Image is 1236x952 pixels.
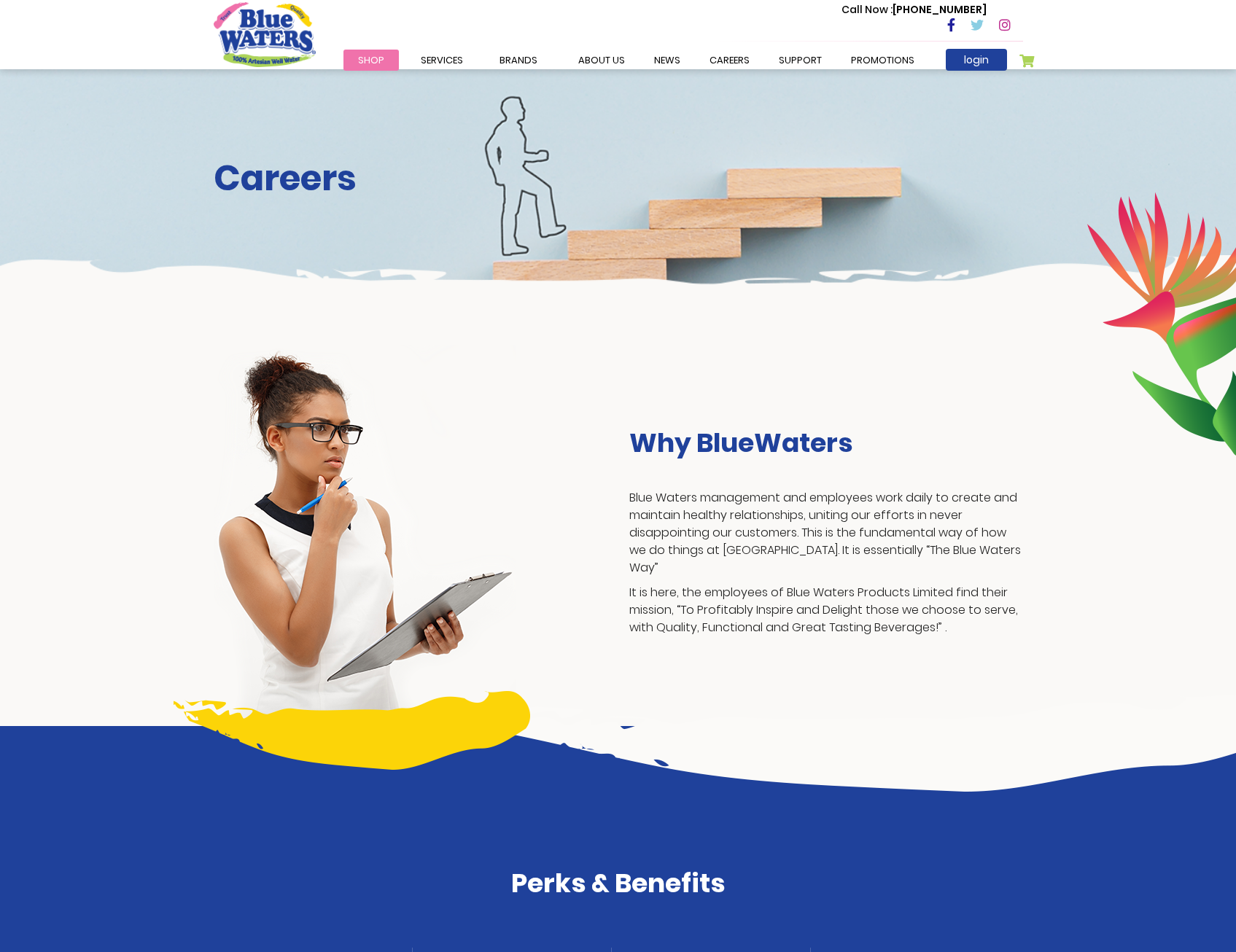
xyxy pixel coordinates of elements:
[629,584,1023,636] p: It is here, the employees of Blue Waters Products Limited find their mission, “To Profitably Insp...
[358,53,384,67] span: Shop
[500,53,537,67] span: Brands
[946,49,1007,71] a: login
[214,345,516,726] img: career-girl-image.png
[640,50,695,71] a: News
[1087,192,1236,456] img: career-intro-leaves.png
[174,691,530,770] img: career-yellow-bar.png
[214,2,316,66] a: store logo
[214,157,1023,200] h2: Careers
[695,50,764,71] a: careers
[836,50,929,71] a: Promotions
[842,2,893,17] span: Call Now :
[421,53,463,67] span: Services
[564,50,640,71] a: about us
[460,695,1236,792] img: career-intro-art.png
[764,50,836,71] a: support
[629,489,1023,577] p: Blue Waters management and employees work daily to create and maintain healthy relationships, uni...
[842,2,987,17] p: [PHONE_NUMBER]
[214,867,1023,899] h4: Perks & Benefits
[629,427,1023,459] h3: Why BlueWaters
